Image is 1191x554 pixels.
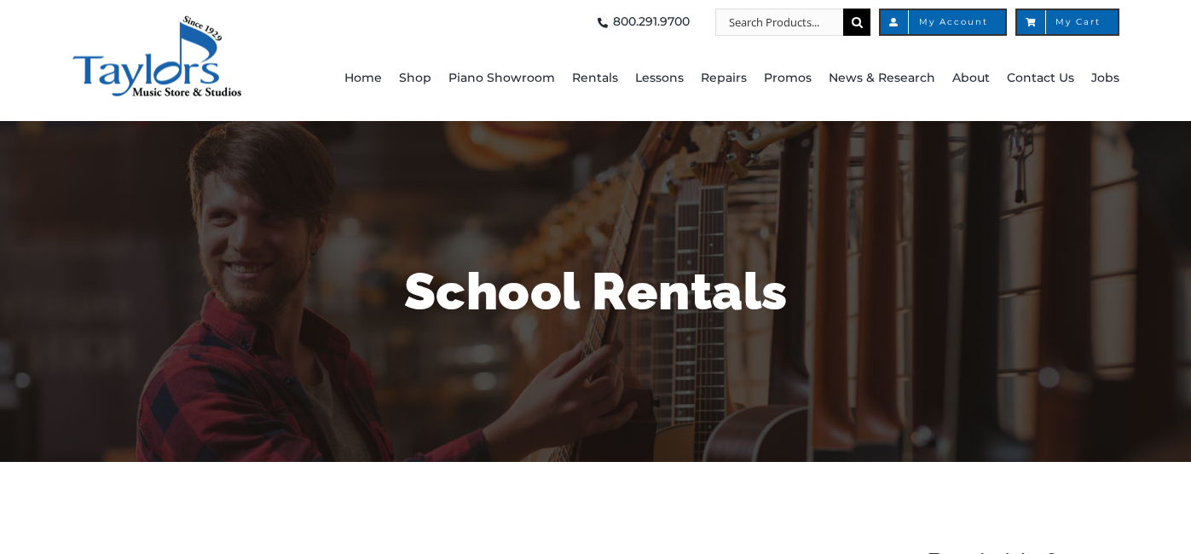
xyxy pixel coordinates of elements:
[898,18,988,26] span: My Account
[344,9,1119,36] nav: Top Right
[829,65,935,92] span: News & Research
[1091,36,1119,121] a: Jobs
[1091,65,1119,92] span: Jobs
[764,65,812,92] span: Promos
[1015,9,1119,36] a: My Cart
[1007,36,1074,121] a: Contact Us
[635,36,684,121] a: Lessons
[843,9,870,36] input: Search
[829,36,935,121] a: News & Research
[448,65,555,92] span: Piano Showroom
[613,9,690,36] span: 800.291.9700
[701,36,747,121] a: Repairs
[572,36,618,121] a: Rentals
[448,36,555,121] a: Piano Showroom
[952,36,990,121] a: About
[72,13,242,30] a: taylors-music-store-west-chester
[635,65,684,92] span: Lessons
[399,36,431,121] a: Shop
[952,65,990,92] span: About
[344,36,382,121] a: Home
[879,9,1007,36] a: My Account
[399,65,431,92] span: Shop
[764,36,812,121] a: Promos
[1034,18,1101,26] span: My Cart
[715,9,843,36] input: Search Products...
[344,36,1119,121] nav: Main Menu
[701,65,747,92] span: Repairs
[97,256,1095,327] h1: School Rentals
[1007,65,1074,92] span: Contact Us
[572,65,618,92] span: Rentals
[344,65,382,92] span: Home
[593,9,690,36] a: 800.291.9700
